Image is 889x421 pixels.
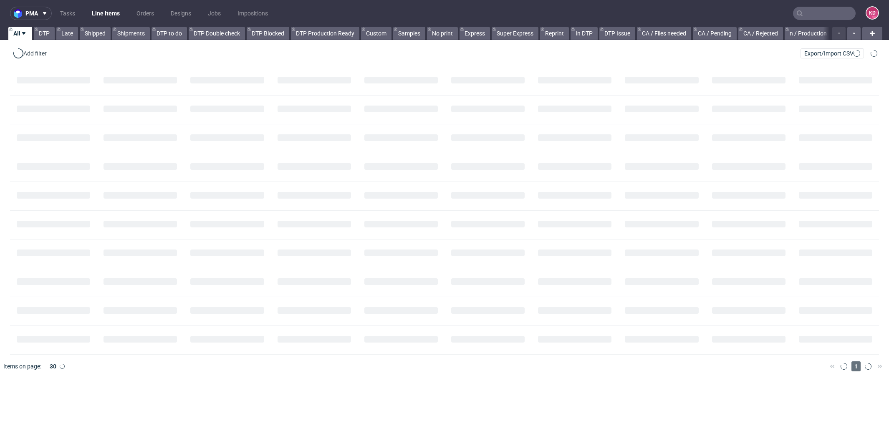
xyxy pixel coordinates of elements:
[291,27,359,40] a: DTP Production Ready
[55,7,80,20] a: Tasks
[34,27,55,40] a: DTP
[427,27,458,40] a: No print
[80,27,111,40] a: Shipped
[56,27,78,40] a: Late
[804,50,860,57] span: Export/Import CSV
[460,27,490,40] a: Express
[25,10,38,16] span: pma
[361,27,391,40] a: Custom
[637,27,691,40] a: CA / Files needed
[393,27,425,40] a: Samples
[801,48,864,58] button: Export/Import CSV
[203,7,226,20] a: Jobs
[87,7,125,20] a: Line Items
[492,27,538,40] a: Super Express
[232,7,273,20] a: Impositions
[131,7,159,20] a: Orders
[8,27,32,40] a: All
[10,7,52,20] button: pma
[112,27,150,40] a: Shipments
[189,27,245,40] a: DTP Double check
[599,27,635,40] a: DTP Issue
[247,27,289,40] a: DTP Blocked
[866,7,878,19] figcaption: KD
[738,27,783,40] a: CA / Rejected
[540,27,569,40] a: Reprint
[851,361,861,371] span: 1
[785,27,832,40] a: n / Production
[571,27,598,40] a: In DTP
[3,362,41,371] span: Items on page:
[12,47,48,60] div: Add filter
[152,27,187,40] a: DTP to do
[45,360,60,372] div: 30
[693,27,737,40] a: CA / Pending
[166,7,196,20] a: Designs
[14,9,25,18] img: logo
